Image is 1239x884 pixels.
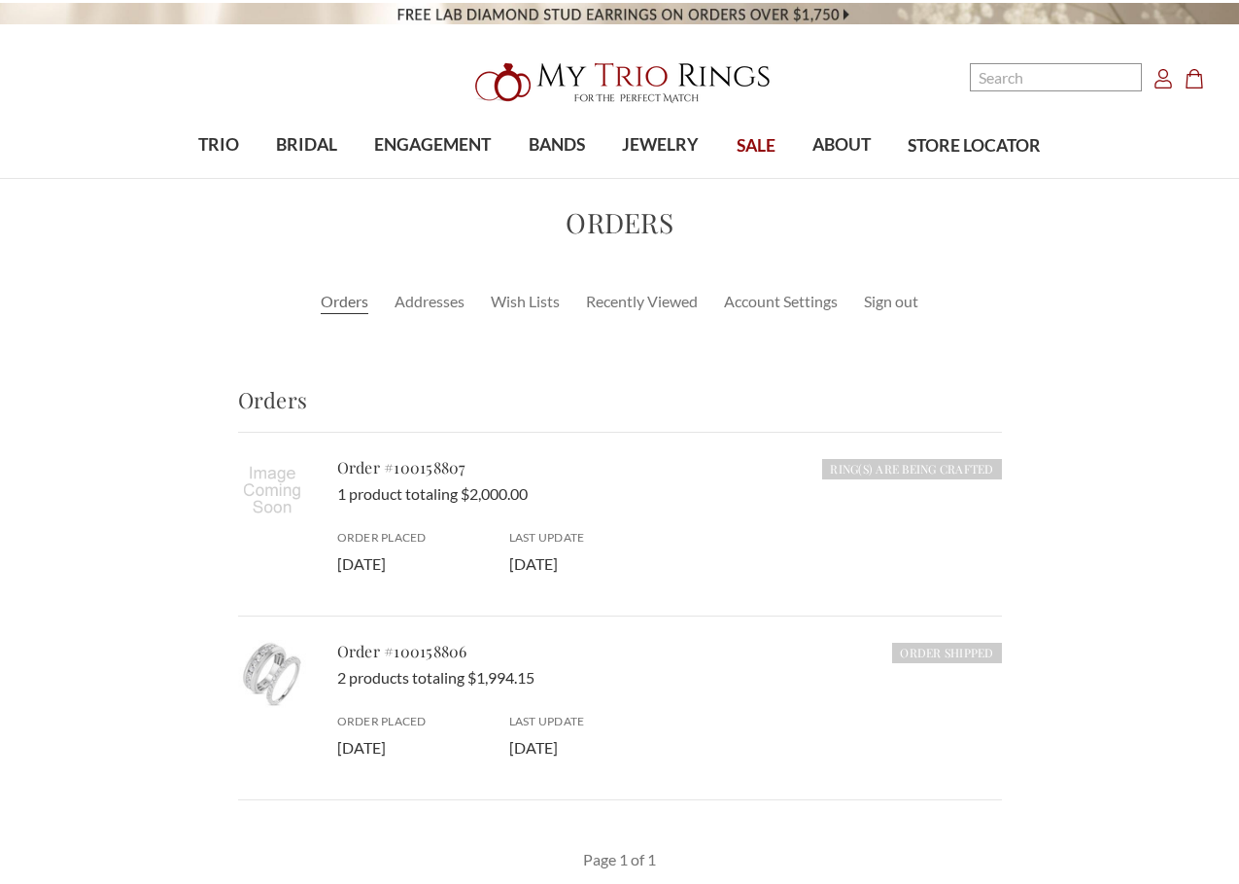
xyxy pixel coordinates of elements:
a: Order #100158807 [337,457,466,477]
span: BANDS [529,132,585,158]
a: SALE [717,115,793,178]
a: TRIO [180,114,258,177]
a: Addresses [395,290,465,313]
a: Wish Lists [491,290,560,313]
span: [DATE] [509,738,558,757]
h3: Orders [238,384,1002,433]
span: ENGAGEMENT [374,132,491,158]
a: ENGAGEMENT [356,114,509,177]
h1: Orders [47,202,1192,243]
span: ABOUT [812,132,871,158]
input: Search [970,63,1142,91]
button: submenu toggle [297,177,317,179]
button: submenu toggle [651,177,671,179]
h6: Ring(s) are Being Crafted [822,459,1001,479]
span: [DATE] [337,554,386,573]
svg: Account [1153,69,1173,88]
a: Cart with 0 items [1185,66,1216,89]
a: Account [1153,66,1173,89]
h6: Last Update [509,529,658,547]
span: [DATE] [509,554,558,573]
a: Order #100158806 [337,641,467,661]
a: STORE LOCATOR [889,115,1059,178]
a: BANDS [510,114,603,177]
svg: cart.cart_preview [1185,69,1204,88]
a: ABOUT [794,114,889,177]
h6: Last Update [509,713,658,730]
a: Recently Viewed [586,290,698,313]
h6: Order Placed [337,713,486,730]
span: [DATE] [337,738,386,757]
li: Page 1 of 1 [582,847,657,872]
p: 2 products totaling $1,994.15 [337,666,1002,690]
a: Account Settings [724,290,838,313]
span: STORE LOCATOR [908,133,1041,159]
span: BRIDAL [276,132,337,158]
button: submenu toggle [547,177,567,179]
button: submenu toggle [423,177,442,179]
a: Sign out [864,290,918,313]
img: My Trio Rings [465,52,775,114]
p: 1 product totaling $2,000.00 [337,482,1002,506]
a: BRIDAL [258,114,356,177]
h6: Order Shipped [892,643,1001,663]
span: JEWELRY [622,132,699,158]
h6: Order Placed [337,529,486,547]
a: JEWELRY [603,114,717,177]
a: My Trio Rings [360,52,880,114]
button: submenu toggle [832,177,851,179]
img: Image coming soon [238,456,306,524]
span: SALE [737,133,775,159]
img: Photo of Stella 1 1/6 ct tw. Lab Grown Diamond Wedding Band Set 14K White Gold [WB1666W] [238,640,306,708]
button: submenu toggle [209,177,228,179]
span: TRIO [198,132,239,158]
a: Orders [321,290,368,313]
